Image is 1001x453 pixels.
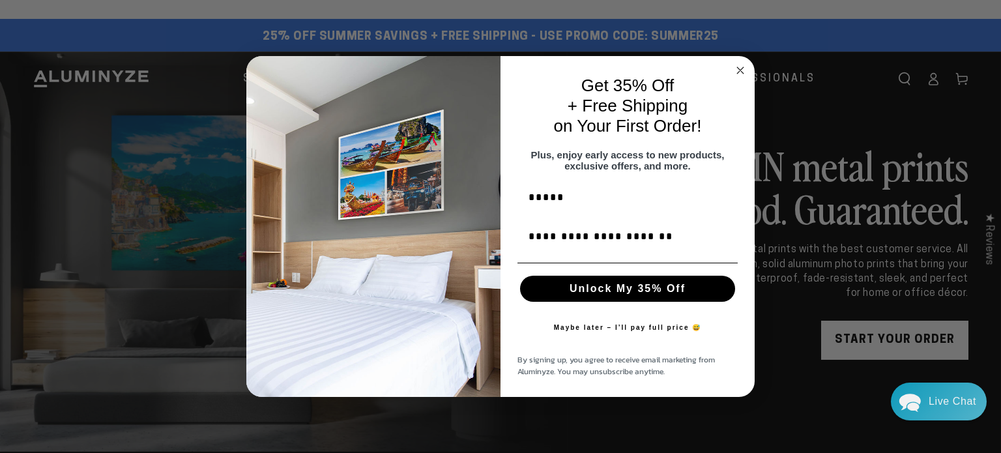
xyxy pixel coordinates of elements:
button: Maybe later – I’ll pay full price 😅 [547,315,708,341]
div: Chat widget toggle [891,383,987,420]
button: Close dialog [733,63,748,78]
span: on Your First Order! [554,116,702,136]
button: Unlock My 35% Off [520,276,735,302]
span: By signing up, you agree to receive email marketing from Aluminyze. You may unsubscribe anytime. [517,354,715,377]
img: 728e4f65-7e6c-44e2-b7d1-0292a396982f.jpeg [246,56,500,398]
span: + Free Shipping [568,96,688,115]
div: Contact Us Directly [929,383,976,420]
span: Get 35% Off [581,76,675,95]
span: Plus, enjoy early access to new products, exclusive offers, and more. [531,149,725,171]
